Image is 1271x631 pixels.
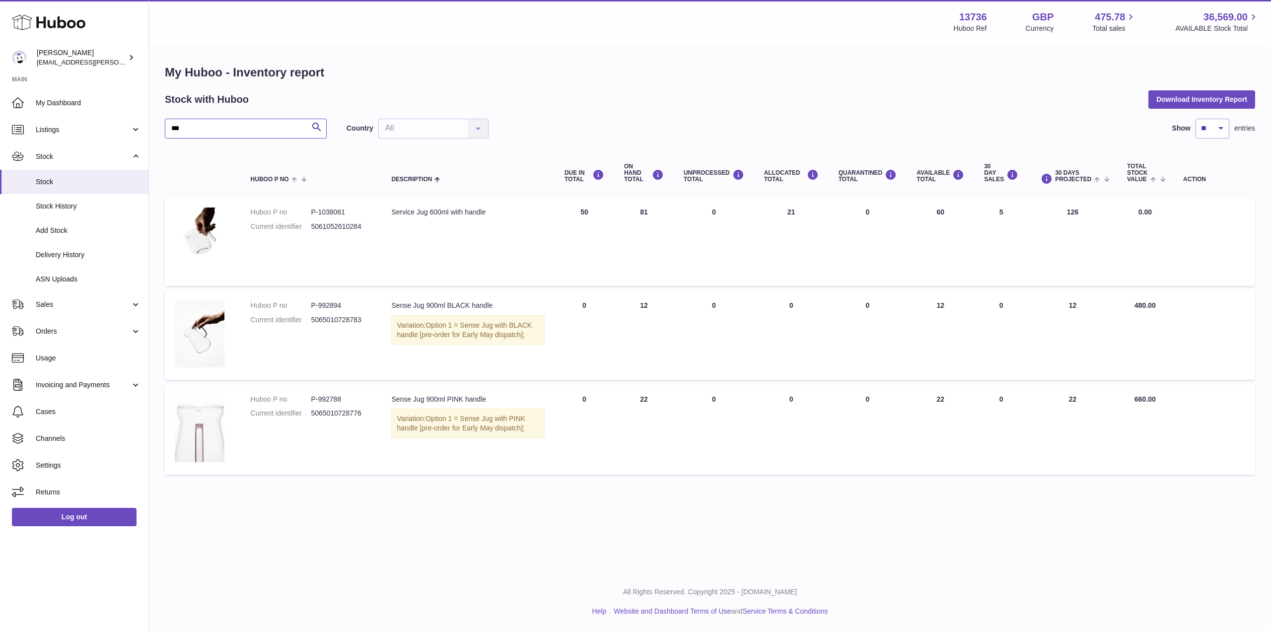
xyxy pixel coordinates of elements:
div: Variation: [391,409,545,438]
div: Action [1183,176,1245,183]
td: 0 [674,198,754,286]
span: Stock [36,152,131,161]
span: Option 1 = Sense Jug with PINK handle [pre-order for Early May dispatch]; [397,415,525,432]
td: 21 [754,198,829,286]
td: 126 [1028,198,1117,286]
span: Delivery History [36,250,141,260]
img: product image [175,395,224,462]
span: Stock History [36,202,141,211]
label: Show [1172,124,1191,133]
dt: Current identifier [251,315,311,325]
dd: P-1038061 [311,208,371,217]
span: Add Stock [36,226,141,235]
button: Download Inventory Report [1148,90,1255,108]
dd: 5061052610284 [311,222,371,231]
h2: Stock with Huboo [165,93,249,106]
div: AVAILABLE Total [917,169,964,183]
img: horia@orea.uk [12,50,27,65]
td: 0 [555,291,614,379]
dd: P-992894 [311,301,371,310]
strong: GBP [1032,10,1054,24]
span: 475.78 [1095,10,1125,24]
span: Option 1 = Sense Jug with BLACK handle [pre-order for Early May dispatch]; [397,321,532,339]
dt: Huboo P no [251,208,311,217]
span: Description [391,176,432,183]
div: Variation: [391,315,545,345]
span: Listings [36,125,131,135]
td: 12 [1028,291,1117,379]
a: Website and Dashboard Terms of Use [614,607,731,615]
div: ALLOCATED Total [764,169,819,183]
li: and [610,607,828,616]
h1: My Huboo - Inventory report [165,65,1255,80]
div: Huboo Ref [954,24,987,33]
td: 0 [754,385,829,475]
td: 0 [974,385,1028,475]
td: 5 [974,198,1028,286]
a: 36,569.00 AVAILABLE Stock Total [1175,10,1259,33]
td: 0 [974,291,1028,379]
dd: 5065010728783 [311,315,371,325]
span: 0 [866,301,870,309]
p: All Rights Reserved. Copyright 2025 - [DOMAIN_NAME] [157,587,1263,597]
span: Stock [36,177,141,187]
span: ASN Uploads [36,275,141,284]
span: AVAILABLE Stock Total [1175,24,1259,33]
dt: Current identifier [251,222,311,231]
span: Huboo P no [251,176,289,183]
td: 0 [555,385,614,475]
td: 22 [907,385,974,475]
dt: Huboo P no [251,395,311,404]
span: Channels [36,434,141,443]
div: ON HAND Total [624,163,664,183]
span: Invoicing and Payments [36,380,131,390]
span: Orders [36,327,131,336]
span: 36,569.00 [1203,10,1248,24]
div: Service Jug 600ml with handle [391,208,545,217]
dd: 5065010728776 [311,409,371,418]
td: 0 [754,291,829,379]
span: [EMAIL_ADDRESS][PERSON_NAME][DOMAIN_NAME] [37,58,199,66]
strong: 13736 [959,10,987,24]
td: 22 [614,385,674,475]
span: Cases [36,407,141,417]
dd: P-992788 [311,395,371,404]
div: QUARANTINED Total [839,169,897,183]
img: product image [175,301,224,367]
span: 0 [866,208,870,216]
span: Returns [36,488,141,497]
span: Sales [36,300,131,309]
span: Usage [36,353,141,363]
a: Service Terms & Conditions [743,607,828,615]
td: 60 [907,198,974,286]
td: 50 [555,198,614,286]
span: entries [1234,124,1255,133]
dt: Current identifier [251,409,311,418]
div: UNPROCESSED Total [684,169,744,183]
td: 0 [674,385,754,475]
label: Country [347,124,373,133]
span: My Dashboard [36,98,141,108]
a: Log out [12,508,137,526]
img: product image [175,208,224,274]
span: 0 [866,395,870,403]
div: Sense Jug 900ml PINK handle [391,395,545,404]
td: 0 [674,291,754,379]
span: 0.00 [1138,208,1152,216]
span: 480.00 [1134,301,1156,309]
dt: Huboo P no [251,301,311,310]
a: Help [592,607,607,615]
span: 30 DAYS PROJECTED [1055,170,1091,183]
div: Sense Jug 900ml BLACK handle [391,301,545,310]
div: [PERSON_NAME] [37,48,126,67]
td: 22 [1028,385,1117,475]
td: 81 [614,198,674,286]
div: Currency [1026,24,1054,33]
a: 475.78 Total sales [1092,10,1136,33]
span: 660.00 [1134,395,1156,403]
span: Total stock value [1127,163,1148,183]
div: 30 DAY SALES [984,163,1018,183]
span: Settings [36,461,141,470]
span: Total sales [1092,24,1136,33]
td: 12 [907,291,974,379]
